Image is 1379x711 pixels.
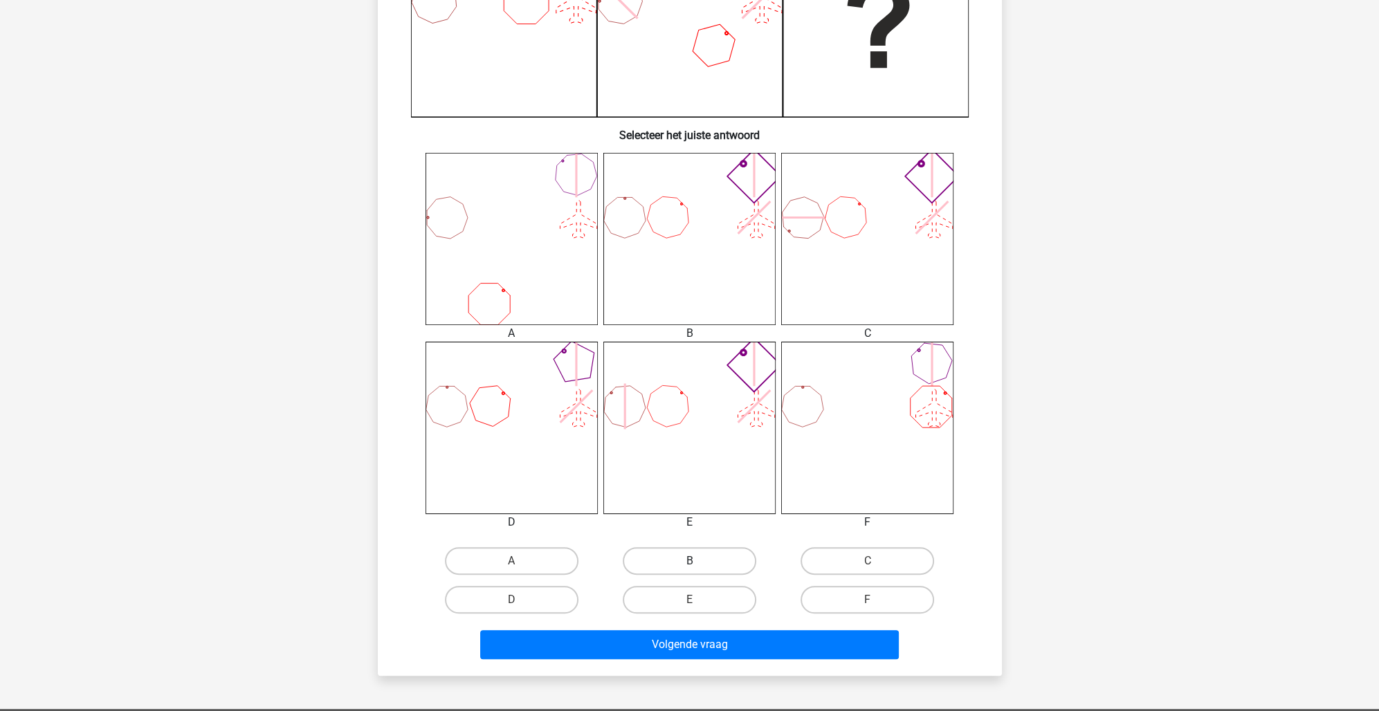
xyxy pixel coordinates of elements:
div: A [415,325,608,342]
button: Volgende vraag [480,630,899,659]
label: A [445,547,578,575]
label: F [801,586,934,613]
label: D [445,586,578,613]
h6: Selecteer het juiste antwoord [400,118,980,142]
div: B [593,325,786,342]
label: E [623,586,756,613]
div: F [771,514,964,530]
div: E [593,514,786,530]
label: C [801,547,934,575]
div: D [415,514,608,530]
div: C [771,325,964,342]
label: B [623,547,756,575]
